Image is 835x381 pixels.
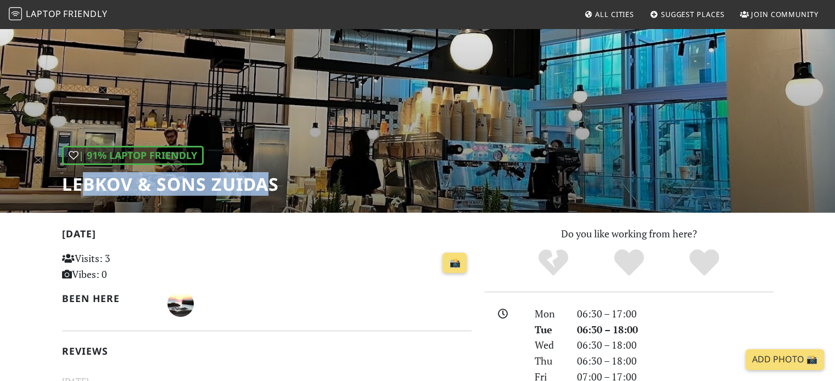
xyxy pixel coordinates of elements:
a: 📸 [442,253,467,274]
div: Thu [528,353,570,369]
a: Join Community [736,4,823,24]
div: 06:30 – 18:00 [570,322,780,338]
h2: [DATE] [62,228,472,244]
div: Wed [528,337,570,353]
a: All Cities [580,4,638,24]
p: Visits: 3 Vibes: 0 [62,251,190,282]
div: Definitely! [666,248,742,278]
div: Mon [528,306,570,322]
div: Yes [591,248,667,278]
h2: Been here [62,293,155,304]
p: Do you like working from here? [485,226,774,242]
a: LaptopFriendly LaptopFriendly [9,5,108,24]
div: 06:30 – 18:00 [570,337,780,353]
div: 06:30 – 18:00 [570,353,780,369]
span: Nuno [167,296,194,309]
div: | 91% Laptop Friendly [62,146,204,165]
a: Suggest Places [646,4,729,24]
img: LaptopFriendly [9,7,22,20]
span: All Cities [595,9,634,19]
img: 3143-nuno.jpg [167,291,194,317]
span: Laptop [26,8,61,20]
div: No [515,248,591,278]
span: Friendly [63,8,107,20]
div: 06:30 – 17:00 [570,306,780,322]
h2: Reviews [62,345,472,357]
span: Suggest Places [661,9,725,19]
h1: Lebkov & Sons Zuidas [62,174,279,195]
div: Tue [528,322,570,338]
span: Join Community [751,9,819,19]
